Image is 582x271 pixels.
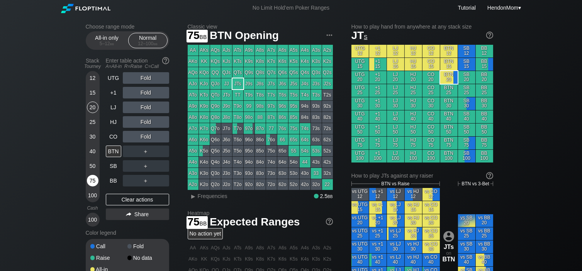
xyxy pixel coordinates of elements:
[288,179,299,190] div: 52o
[123,131,169,142] div: Fold
[364,32,367,41] span: s
[288,45,299,56] div: A5s
[311,112,322,123] div: 83s
[255,134,266,145] div: 86o
[210,157,221,168] div: Q4o
[232,56,243,67] div: KTs
[188,179,199,190] div: A2o
[423,110,440,123] div: CO 40
[188,134,199,145] div: A6o
[221,146,232,156] div: J5o
[87,102,98,113] div: 20
[127,244,165,249] div: Fold
[188,146,199,156] div: A5o
[405,84,422,97] div: HJ 25
[266,90,277,100] div: T7s
[188,67,199,78] div: AQo
[199,90,210,100] div: KTo
[255,112,266,123] div: 88
[221,123,232,134] div: J7o
[244,67,255,78] div: Q9s
[255,101,266,112] div: 98s
[266,146,277,156] div: 75o
[322,67,333,78] div: Q2s
[387,45,404,58] div: LJ 12
[244,90,255,100] div: T9s
[387,58,404,71] div: LJ 15
[288,146,299,156] div: 55
[369,84,387,97] div: +1 25
[288,168,299,179] div: 53o
[311,146,322,156] div: 53s
[210,134,221,145] div: Q6o
[221,112,232,123] div: J8o
[87,131,98,142] div: 30
[322,90,333,100] div: T2s
[110,41,114,46] span: bb
[232,179,243,190] div: T2o
[440,110,458,123] div: BTN 40
[127,255,165,261] div: No data
[322,56,333,67] div: K2s
[277,78,288,89] div: J6s
[277,179,288,190] div: 62o
[458,110,475,123] div: SB 40
[126,212,131,217] img: share.864f2f62.svg
[255,146,266,156] div: 85o
[405,45,422,58] div: HJ 12
[210,45,221,56] div: AQs
[153,41,158,46] span: bb
[221,134,232,145] div: J6o
[266,168,277,179] div: 73o
[123,146,169,157] div: ＋
[87,116,98,128] div: 25
[311,56,322,67] div: K3s
[405,124,422,136] div: HJ 50
[351,58,369,71] div: UTG 15
[405,58,422,71] div: HJ 15
[387,97,404,110] div: LJ 30
[351,97,369,110] div: UTG 30
[311,90,322,100] div: T3s
[387,137,404,149] div: LJ 75
[369,97,387,110] div: +1 30
[210,179,221,190] div: Q2o
[423,137,440,149] div: CO 75
[255,45,266,56] div: A8s
[199,67,210,78] div: KQo
[351,71,369,84] div: UTG 20
[266,78,277,89] div: J7s
[87,175,98,186] div: 75
[241,5,341,13] div: No Limit Hold’em Poker Ranges
[369,45,387,58] div: +1 12
[266,101,277,112] div: 97s
[405,97,422,110] div: HJ 30
[210,123,221,134] div: Q7o
[277,56,288,67] div: K6s
[188,112,199,123] div: A8o
[311,134,322,145] div: 63s
[199,134,210,145] div: K6o
[161,56,170,65] img: help.32db89a4.svg
[232,101,243,112] div: T9o
[443,231,454,242] img: icon-avatar.b40e07d9.svg
[86,24,169,30] h2: Choose range mode
[476,110,493,123] div: BB 40
[458,124,475,136] div: SB 50
[221,168,232,179] div: J3o
[199,56,210,67] div: KK
[369,58,387,71] div: +1 15
[87,160,98,172] div: 50
[311,101,322,112] div: 93s
[487,5,518,11] span: HendonMom
[232,90,243,100] div: TT
[277,45,288,56] div: A6s
[440,58,458,71] div: BTN 15
[266,67,277,78] div: Q7s
[106,160,121,172] div: SB
[311,67,322,78] div: Q3s
[244,101,255,112] div: 99
[244,168,255,179] div: 93o
[485,3,522,12] div: ▾
[322,168,333,179] div: 32s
